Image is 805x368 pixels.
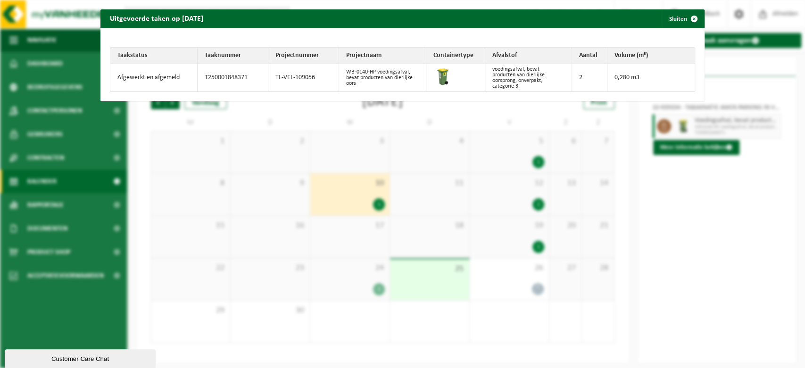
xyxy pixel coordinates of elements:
[485,64,573,91] td: voedingsafval, bevat producten van dierlijke oorsprong, onverpakt, categorie 3
[268,48,339,64] th: Projectnummer
[198,48,268,64] th: Taaknummer
[607,48,695,64] th: Volume (m³)
[110,64,198,91] td: Afgewerkt en afgemeld
[268,64,339,91] td: TL-VEL-109056
[485,48,573,64] th: Afvalstof
[426,48,485,64] th: Containertype
[5,347,158,368] iframe: chat widget
[100,9,213,27] h2: Uitgevoerde taken op [DATE]
[607,64,695,91] td: 0,280 m3
[198,64,268,91] td: T250001848371
[110,48,198,64] th: Taakstatus
[572,48,607,64] th: Aantal
[662,9,704,28] button: Sluiten
[339,64,426,91] td: WB-0140-HP voedingsafval, bevat producten van dierlijke oors
[433,67,452,86] img: WB-0140-HPE-GN-50
[339,48,426,64] th: Projectnaam
[572,64,607,91] td: 2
